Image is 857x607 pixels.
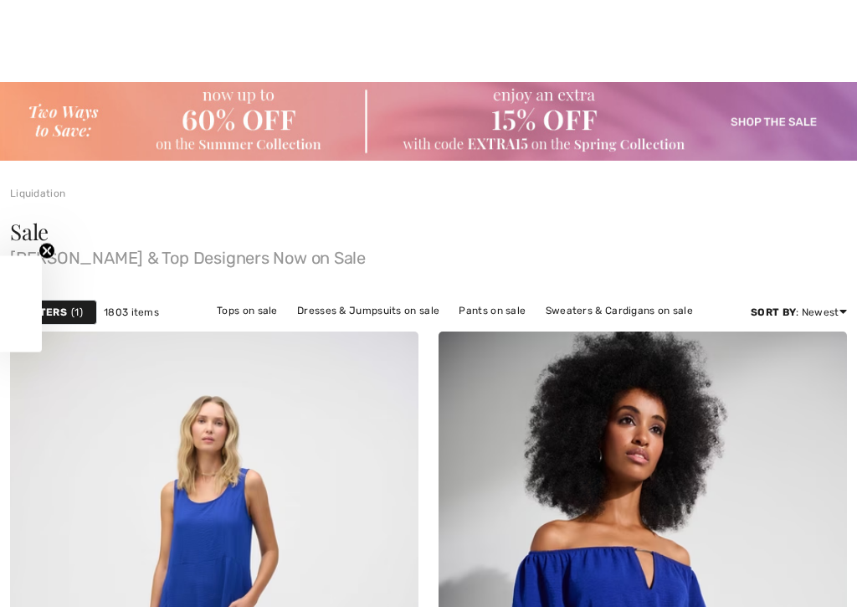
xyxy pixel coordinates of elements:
[285,322,429,343] a: Jackets & Blazers on sale
[208,300,286,322] a: Tops on sale
[800,486,840,527] iframe: Opens a widget where you can find more information
[104,305,159,320] span: 1803 items
[10,188,65,199] a: Liquidation
[289,300,448,322] a: Dresses & Jumpsuits on sale
[450,300,534,322] a: Pants on sale
[432,322,515,343] a: Skirts on sale
[10,243,847,266] span: [PERSON_NAME] & Top Designers Now on Sale
[751,306,796,318] strong: Sort By
[517,322,625,343] a: Outerwear on sale
[10,217,49,246] span: Sale
[537,300,701,322] a: Sweaters & Cardigans on sale
[751,305,847,320] div: : Newest
[38,242,55,259] button: Close teaser
[24,305,67,320] strong: Filters
[71,305,83,320] span: 1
